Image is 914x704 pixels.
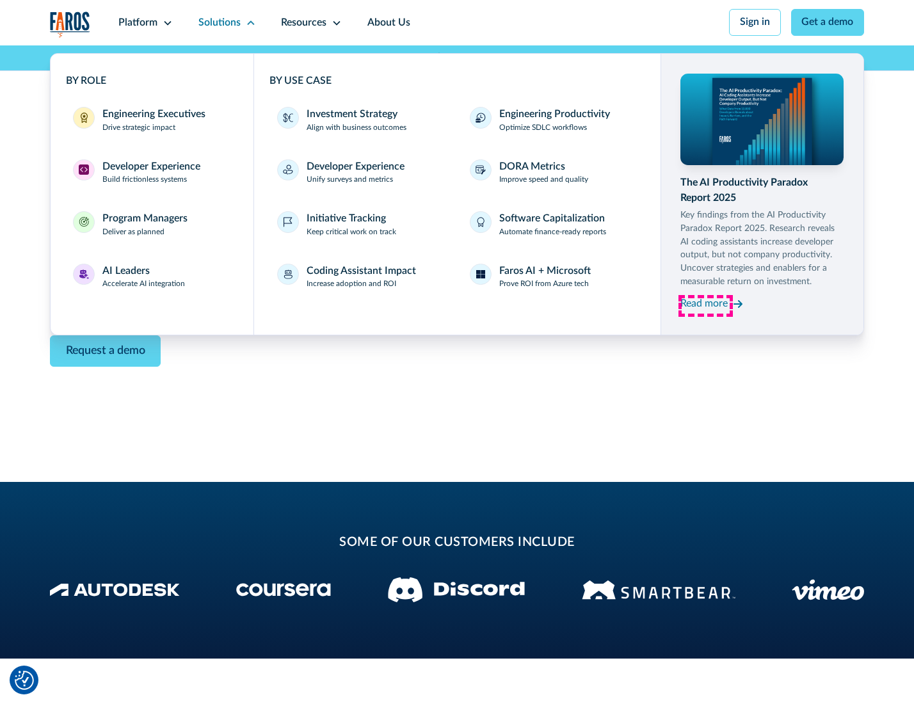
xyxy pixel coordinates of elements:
a: Engineering ExecutivesEngineering ExecutivesDrive strategic impact [66,99,239,141]
a: AI LeadersAI LeadersAccelerate AI integration [66,256,239,298]
img: Discord logo [388,577,525,602]
a: Program ManagersProgram ManagersDeliver as planned [66,204,239,246]
a: Faros AI + MicrosoftProve ROI from Azure tech [462,256,645,298]
div: Investment Strategy [307,107,397,122]
div: Platform [118,15,157,31]
a: Engineering ProductivityOptimize SDLC workflows [462,99,645,141]
div: The AI Productivity Paradox Report 2025 [680,175,843,206]
div: Faros AI + Microsoft [499,264,591,279]
img: Developer Experience [79,164,89,175]
div: Software Capitalization [499,211,605,227]
img: Coursera Logo [236,583,331,596]
p: Improve speed and quality [499,174,588,186]
a: Get a demo [791,9,865,36]
img: Autodesk Logo [50,583,180,596]
div: Engineering Executives [102,107,205,122]
p: Prove ROI from Azure tech [499,278,589,290]
div: BY USE CASE [269,74,645,89]
p: Keep critical work on track [307,227,396,238]
div: Program Managers [102,211,188,227]
p: Optimize SDLC workflows [499,122,587,134]
a: The AI Productivity Paradox Report 2025Key findings from the AI Productivity Paradox Report 2025.... [680,74,843,314]
a: Software CapitalizationAutomate finance-ready reports [462,204,645,246]
div: Developer Experience [307,159,405,175]
a: Contact Modal [50,335,161,367]
div: Resources [281,15,326,31]
img: Program Managers [79,217,89,227]
div: DORA Metrics [499,159,565,175]
a: Investment StrategyAlign with business outcomes [269,99,452,141]
div: Engineering Productivity [499,107,610,122]
img: Logo of the analytics and reporting company Faros. [50,12,91,38]
img: AI Leaders [79,269,89,280]
nav: Solutions [50,45,865,335]
p: Build frictionless systems [102,174,187,186]
a: Coding Assistant ImpactIncrease adoption and ROI [269,256,452,298]
img: Revisit consent button [15,671,34,690]
p: Drive strategic impact [102,122,175,134]
button: Cookie Settings [15,671,34,690]
a: home [50,12,91,38]
p: Key findings from the AI Productivity Paradox Report 2025. Research reveals AI coding assistants ... [680,209,843,289]
div: Solutions [198,15,241,31]
div: Read more [680,296,728,312]
a: DORA MetricsImprove speed and quality [462,152,645,194]
h2: some of our customers include [152,533,762,552]
a: Sign in [729,9,781,36]
a: Developer ExperienceDeveloper ExperienceBuild frictionless systems [66,152,239,194]
div: Coding Assistant Impact [307,264,416,279]
a: Initiative TrackingKeep critical work on track [269,204,452,246]
p: Unify surveys and metrics [307,174,393,186]
p: Increase adoption and ROI [307,278,396,290]
img: Engineering Executives [79,113,89,123]
a: Developer ExperienceUnify surveys and metrics [269,152,452,194]
p: Align with business outcomes [307,122,406,134]
p: Accelerate AI integration [102,278,185,290]
div: AI Leaders [102,264,150,279]
div: BY ROLE [66,74,239,89]
p: Deliver as planned [102,227,164,238]
div: Initiative Tracking [307,211,386,227]
img: Smartbear Logo [582,578,735,602]
div: Developer Experience [102,159,200,175]
img: Vimeo logo [792,579,864,600]
p: Automate finance-ready reports [499,227,606,238]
